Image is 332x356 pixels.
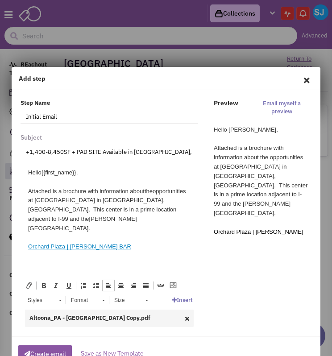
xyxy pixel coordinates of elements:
[214,99,239,107] h4: Preview
[154,280,167,291] a: Link (Ctrl+K)
[19,75,46,83] h4: Add step
[214,228,303,244] a: Orchard Plaza | [PERSON_NAME] BAR
[109,294,153,306] a: Size
[102,280,115,291] a: Align Left
[90,280,102,291] a: Insert/Remove Bulleted List
[62,280,75,291] a: Underline (Ctrl+U)
[21,133,42,141] div: Subject
[140,280,152,291] a: Justify
[251,99,313,116] button: Email myself a preview
[66,294,109,306] a: Format
[214,125,308,135] div: Hello [PERSON_NAME],
[77,280,90,291] a: Insert/Remove Numbered List
[23,294,66,306] a: Styles
[214,144,308,218] div: Attached is a brochure with information about the opportunities at [GEOGRAPHIC_DATA] in [GEOGRAPH...
[127,280,140,291] a: Align Right
[50,280,62,291] a: Italic (Ctrl+I)
[21,99,50,107] b: Step Name
[21,130,65,145] button: Subject
[115,280,127,291] a: Center
[172,296,193,304] a: Insert
[23,294,54,306] span: Styles
[110,294,141,306] span: Size
[37,280,50,291] a: Bold (Ctrl+B)
[19,159,199,277] iframe: Rich Text Editor, Message
[167,280,179,291] a: Custom Image Uploader
[29,314,189,323] b: Altoona_PA - [GEOGRAPHIC_DATA] Copy.pdf
[66,294,98,306] span: Format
